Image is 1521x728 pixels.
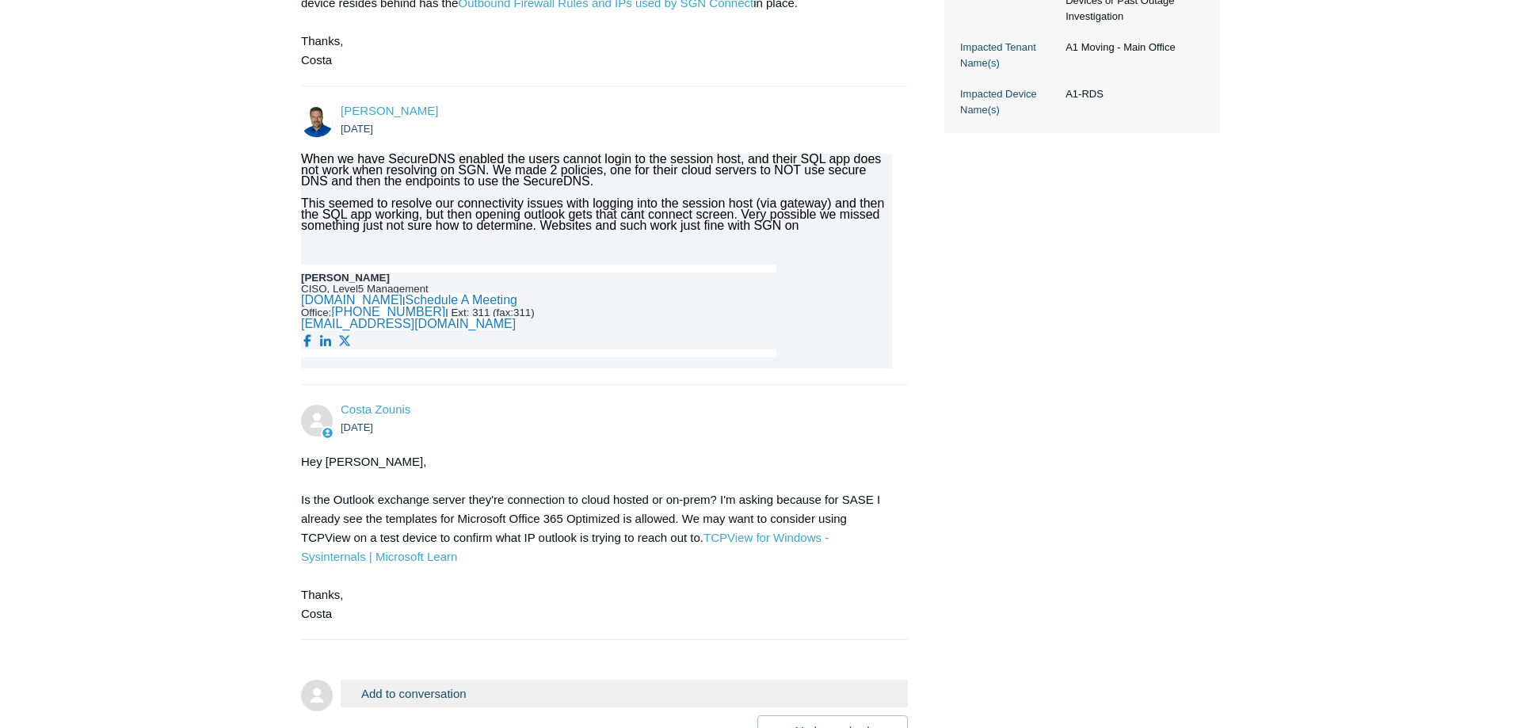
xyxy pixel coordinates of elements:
b: [PERSON_NAME] [301,272,390,284]
span: Schedule A Meeting [405,293,517,307]
a: [PHONE_NUMBER] [331,307,445,318]
a: [EMAIL_ADDRESS][DOMAIN_NAME] [301,318,516,330]
div: CISO, Level5 Management | Office: | Ext: 311 (fax:311) [301,273,776,349]
dd: A1-RDS [1058,86,1204,102]
dt: Impacted Tenant Name(s) [960,40,1058,71]
div: This seemed to resolve our connectivity issues with logging into the session host (via gateway) a... [301,198,892,231]
button: Add to conversation [341,680,908,707]
img: Facebook: level5mgmt [301,334,314,347]
img: X: level5mgmt [338,334,351,347]
span: [EMAIL_ADDRESS][DOMAIN_NAME] [301,317,516,330]
a: [DOMAIN_NAME] [301,295,402,307]
time: 09/11/2025, 13:19 [341,123,373,135]
time: 09/11/2025, 13:24 [341,421,373,433]
span: [DOMAIN_NAME] [301,293,402,307]
a: Costa Zounis [341,402,410,416]
span: [PHONE_NUMBER] [331,305,445,318]
a: Schedule A Meeting [405,295,517,307]
img: LinkedIn: level5mgmt [319,334,332,347]
a: [PERSON_NAME] [341,104,438,117]
dt: Impacted Device Name(s) [960,86,1058,117]
a: TCPView for Windows - Sysinternals | Microsoft Learn [301,531,829,563]
span: Ben Filippelli [341,104,438,117]
dd: A1 Moving - Main Office [1058,40,1204,55]
div: Hey [PERSON_NAME], Is the Outlook exchange server they're connection to cloud hosted or on-prem? ... [301,452,892,623]
div: When we have SecureDNS enabled the users cannot login to the session host, and their SQL app does... [301,154,892,187]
